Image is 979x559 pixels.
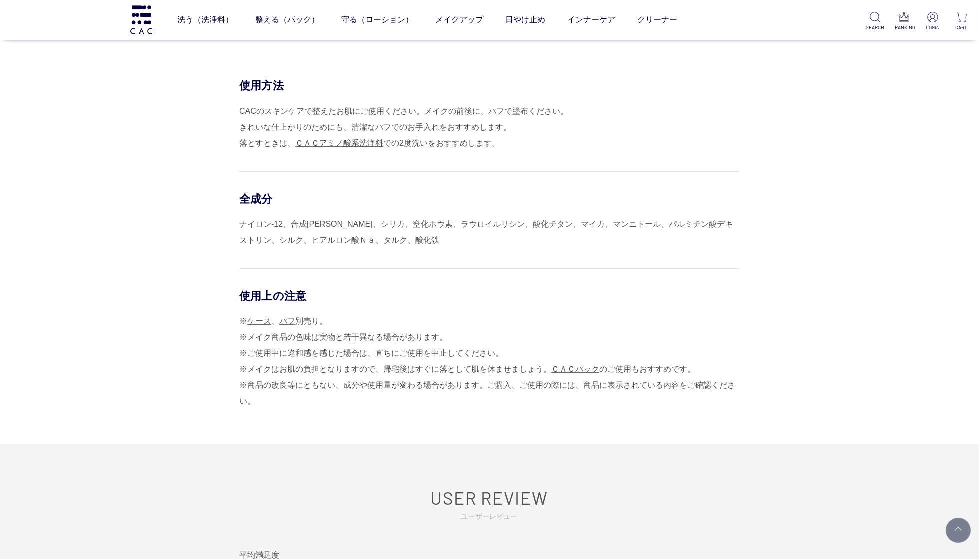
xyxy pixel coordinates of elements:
a: 守る（ローション） [341,6,413,34]
a: ケース [247,317,271,325]
div: 使用上の注意 [239,289,739,303]
a: 整える（パック） [255,6,319,34]
p: LOGIN [923,24,942,31]
div: 全成分 [239,192,739,206]
a: SEARCH [866,12,884,31]
div: ナイロン-12、合成[PERSON_NAME]、シリカ、窒化ホウ素、ラウロイルリシン、酸化チタン、マイカ、マンニトール、パルミチン酸デキストリン、シルク、ヒアルロン酸Ｎａ、タルク、酸化鉄 [239,216,739,248]
p: CART [952,24,971,31]
div: 使用方法 [239,78,739,93]
span: ユーザーレビュー [247,512,732,521]
img: logo [129,5,154,34]
a: ＣＡＣパック [551,365,599,373]
a: ＣＡＣアミノ酸系洗浄料 [295,139,383,147]
a: LOGIN [923,12,942,31]
a: RANKING [895,12,913,31]
p: RANKING [895,24,913,31]
a: インナーケア [567,6,615,34]
a: 洗う（洗浄料） [177,6,233,34]
a: USER REVIEWユーザーレビュー [247,487,732,521]
div: CACのスキンケアで整えたお肌にご使用ください。メイクの前後に、パフで塗布ください。 きれいな仕上がりのためにも、清潔なパフでのお手入れをおすすめします。 落とすときは、 での2度洗いをおすすめ... [239,103,739,151]
a: 日やけ止め [505,6,545,34]
p: SEARCH [866,24,884,31]
a: メイクアップ [435,6,483,34]
a: CART [952,12,971,31]
a: パフ [279,317,295,325]
a: クリーナー [637,6,677,34]
div: ※ 、 別売り。 ※メイク商品の色味は実物と若干異なる場合があります。 ※ご使用中に違和感を感じた場合は、直ちにご使用を中止してください。 ※メイクはお肌の負担となりますので、帰宅後はすぐに落と... [239,313,739,409]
